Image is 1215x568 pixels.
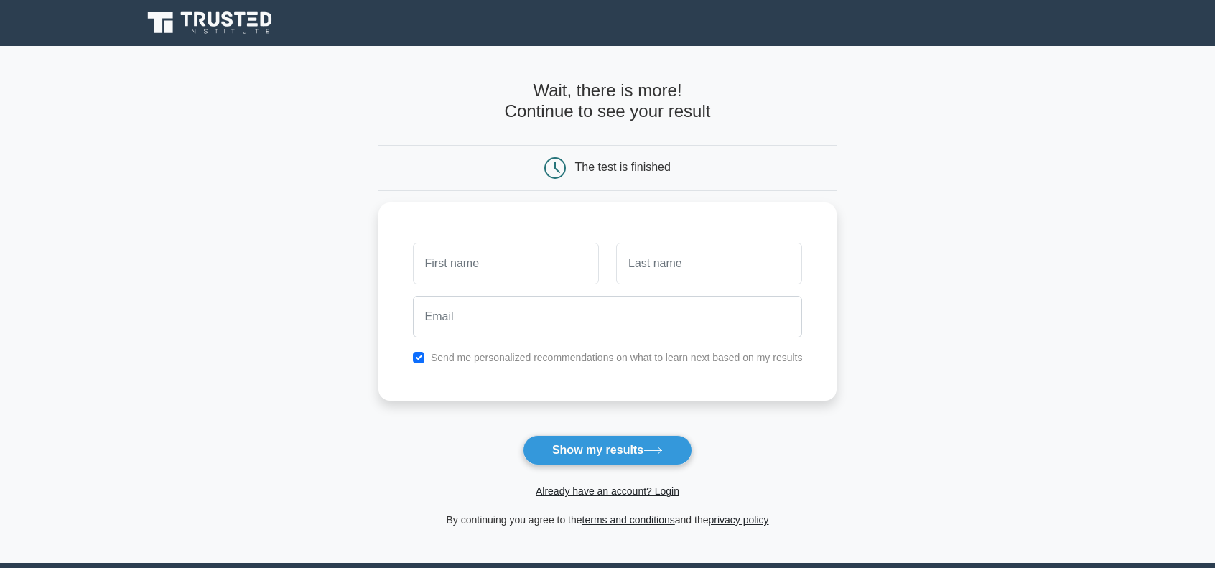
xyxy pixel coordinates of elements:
div: By continuing you agree to the and the [370,511,846,529]
a: Already have an account? Login [536,485,679,497]
div: The test is finished [575,161,671,173]
a: privacy policy [709,514,769,526]
label: Send me personalized recommendations on what to learn next based on my results [431,352,803,363]
button: Show my results [523,435,692,465]
input: First name [413,243,599,284]
input: Email [413,296,803,337]
h4: Wait, there is more! Continue to see your result [378,80,837,122]
a: terms and conditions [582,514,675,526]
input: Last name [616,243,802,284]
